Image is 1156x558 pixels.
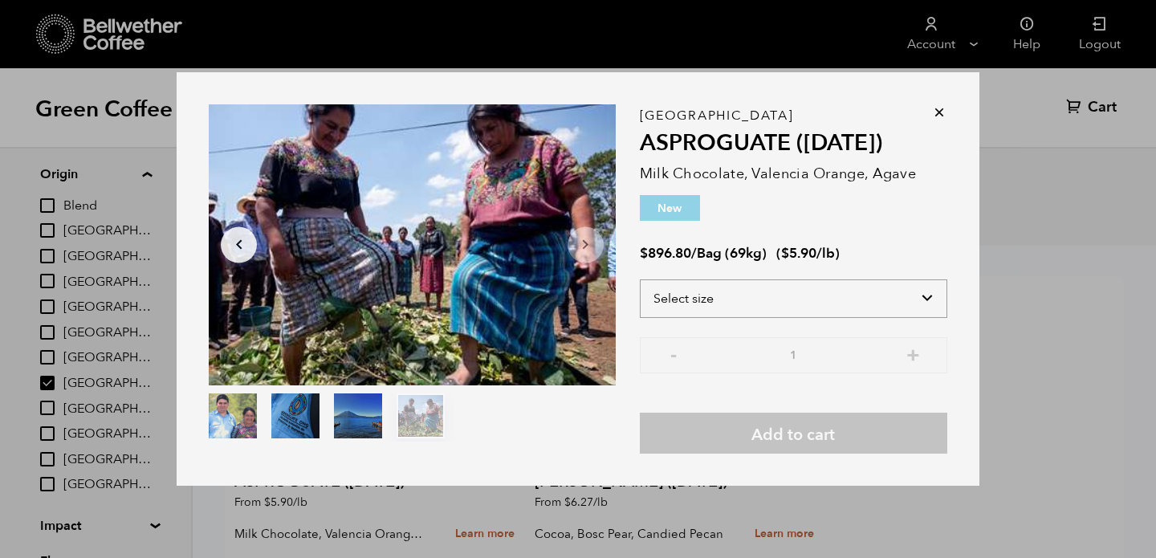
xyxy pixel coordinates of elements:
[640,244,691,263] bdi: 896.80
[691,244,697,263] span: /
[640,130,947,157] h2: ASPROGUATE ([DATE])
[640,244,648,263] span: $
[903,345,923,361] button: +
[697,244,767,263] span: Bag (69kg)
[781,244,789,263] span: $
[640,163,947,185] p: Milk Chocolate, Valencia Orange, Agave
[816,244,835,263] span: /lb
[776,244,840,263] span: ( )
[640,195,700,221] p: New
[781,244,816,263] bdi: 5.90
[640,413,947,454] button: Add to cart
[664,345,684,361] button: -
